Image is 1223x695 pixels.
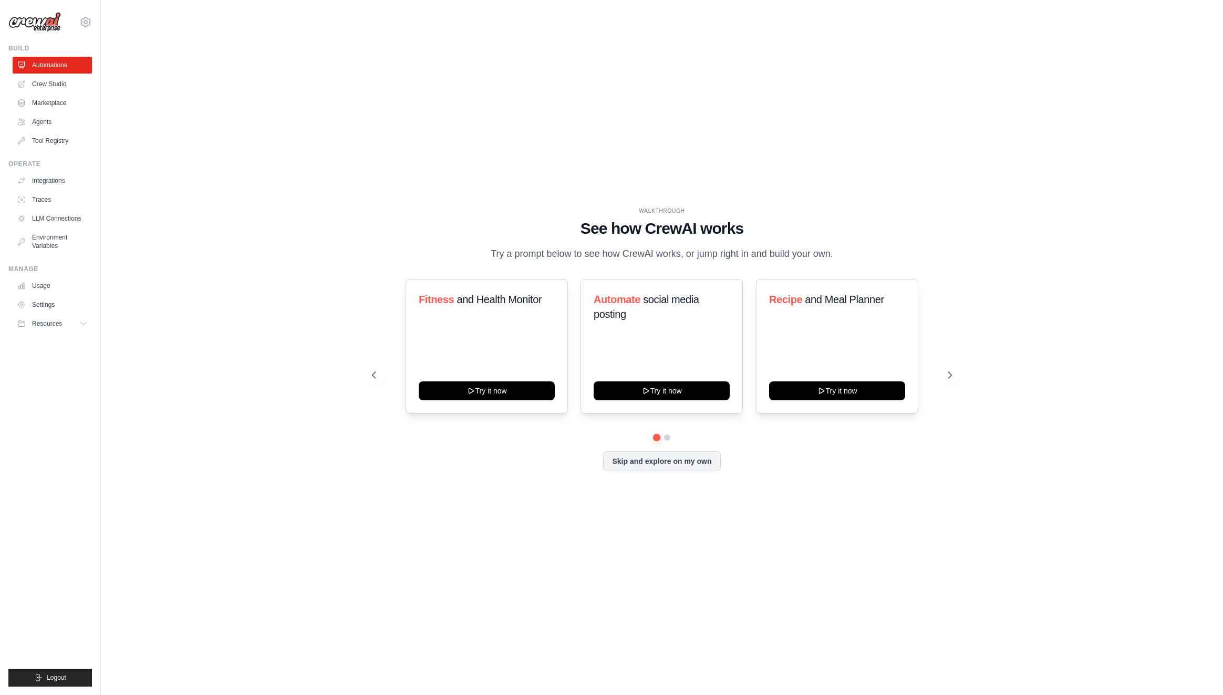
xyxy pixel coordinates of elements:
[13,315,92,332] button: Resources
[805,294,884,305] span: and Meal Planner
[1170,645,1223,695] iframe: Chat Widget
[594,294,699,320] span: social media posting
[594,294,640,305] span: Automate
[47,673,66,682] span: Logout
[13,229,92,254] a: Environment Variables
[8,44,92,53] div: Build
[419,294,454,305] span: Fitness
[8,12,61,32] img: Logo
[13,57,92,74] a: Automations
[13,277,92,294] a: Usage
[13,172,92,189] a: Integrations
[769,294,802,305] span: Recipe
[13,191,92,208] a: Traces
[485,246,838,262] p: Try a prompt below to see how CrewAI works, or jump right in and build your own.
[13,95,92,111] a: Marketplace
[8,265,92,273] div: Manage
[594,381,730,400] button: Try it now
[457,294,542,305] span: and Health Monitor
[13,132,92,149] a: Tool Registry
[603,451,720,471] button: Skip and explore on my own
[769,381,905,400] button: Try it now
[13,296,92,313] a: Settings
[419,381,555,400] button: Try it now
[8,160,92,168] div: Operate
[372,219,952,238] h1: See how CrewAI works
[32,319,62,328] span: Resources
[372,207,952,215] div: WALKTHROUGH
[8,669,92,687] button: Logout
[13,210,92,227] a: LLM Connections
[13,76,92,92] a: Crew Studio
[13,113,92,130] a: Agents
